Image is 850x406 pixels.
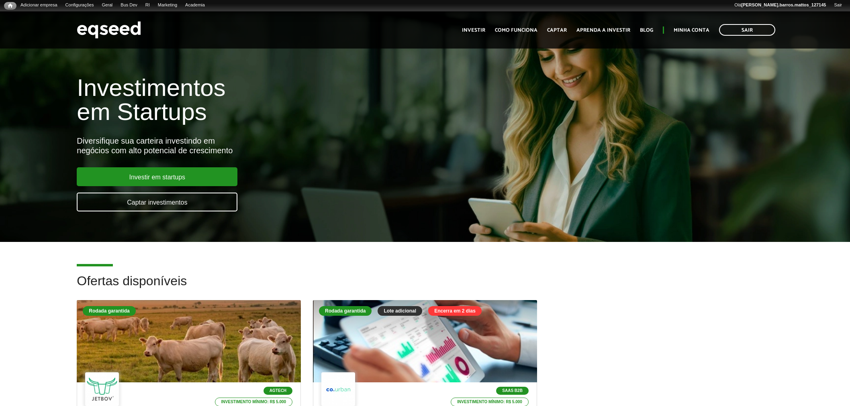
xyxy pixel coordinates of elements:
[719,24,775,36] a: Sair
[741,2,826,7] strong: [PERSON_NAME].barros.mattos_127145
[77,136,490,155] div: Diversifique sua carteira investindo em negócios com alto potencial de crescimento
[77,19,141,41] img: EqSeed
[640,28,653,33] a: Blog
[154,2,181,8] a: Marketing
[730,2,830,8] a: Olá[PERSON_NAME].barros.mattos_127145
[83,306,135,316] div: Rodada garantida
[830,2,846,8] a: Sair
[378,306,422,316] div: Lote adicional
[77,193,237,211] a: Captar investimentos
[77,167,237,186] a: Investir em startups
[674,28,709,33] a: Minha conta
[77,274,773,300] h2: Ofertas disponíveis
[181,2,209,8] a: Academia
[141,2,154,8] a: RI
[77,76,490,124] h1: Investimentos em Startups
[496,387,529,395] p: SaaS B2B
[495,28,537,33] a: Como funciona
[16,2,61,8] a: Adicionar empresa
[116,2,141,8] a: Bus Dev
[319,306,372,316] div: Rodada garantida
[61,2,98,8] a: Configurações
[4,2,16,10] a: Início
[462,28,485,33] a: Investir
[98,2,116,8] a: Geral
[428,306,482,316] div: Encerra em 2 dias
[576,28,630,33] a: Aprenda a investir
[547,28,567,33] a: Captar
[264,387,292,395] p: Agtech
[8,3,12,8] span: Início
